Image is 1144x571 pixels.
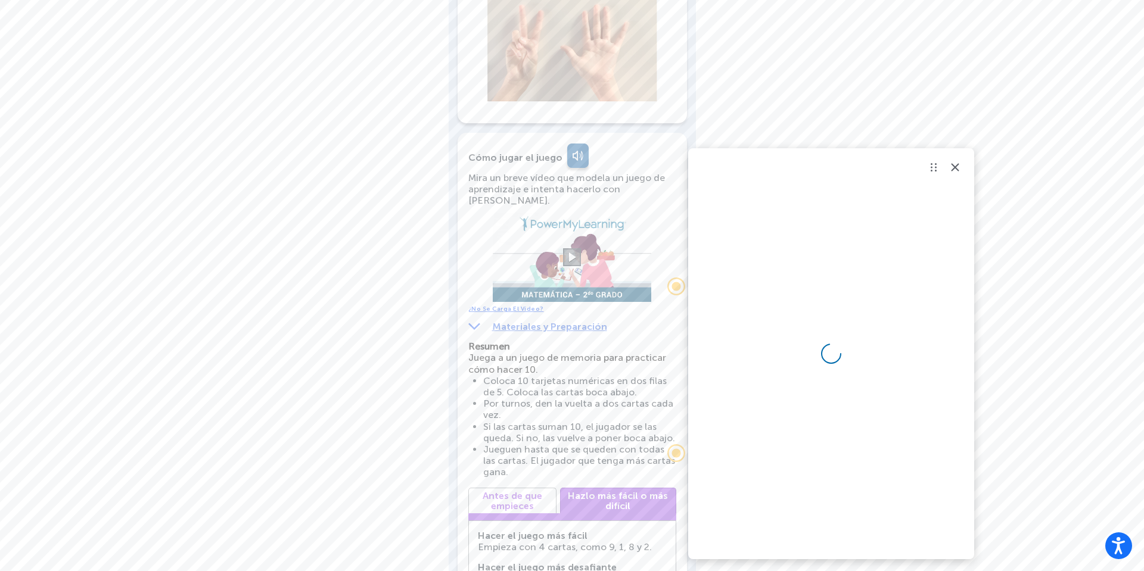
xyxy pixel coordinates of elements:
li: Por turnos, den la vuelta a dos cartas cada vez. [483,398,676,420]
a: Antes de que empieces [468,488,557,513]
p: Juega a un juego de memoria para practicar cómo hacer 10. [468,341,676,375]
div: Mira un breve vídeo que modela un juego de aprendizaje e intenta hacerlo con [PERSON_NAME]. [468,172,676,207]
div: Move the widget [927,160,941,176]
img: down-arrow.svg [468,321,480,332]
a: Hazlo más fácil o más difícil [560,488,676,513]
div: Empieza con 4 cartas, como 9, 1, 8 y 2. [478,530,667,553]
li: Jueguen hasta que se queden con todas las cartas. El jugador que tenga más cartas gana. [483,444,676,478]
div: Close Stonly widget [948,160,962,176]
div: Trigger Stonly widget [664,441,688,465]
strong: Hacer el juego más fácil [478,530,667,541]
a: ¿No se carga el vídeo? [468,305,544,313]
li: Si las cartas suman 10, el jugador se las queda. Si no, las vuelve a poner boca abajo. [483,421,676,444]
div: Cómo jugar el juego [468,152,562,163]
a: Materiales y Preparación [468,321,607,332]
strong: Resumen [468,341,510,352]
iframe: interactive guide [688,148,974,559]
li: Coloca 10 tarjetas numéricas en dos filas de 5. Coloca las cartas boca abajo. [483,375,676,398]
div: Widget Trigger Stonly [664,274,688,298]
